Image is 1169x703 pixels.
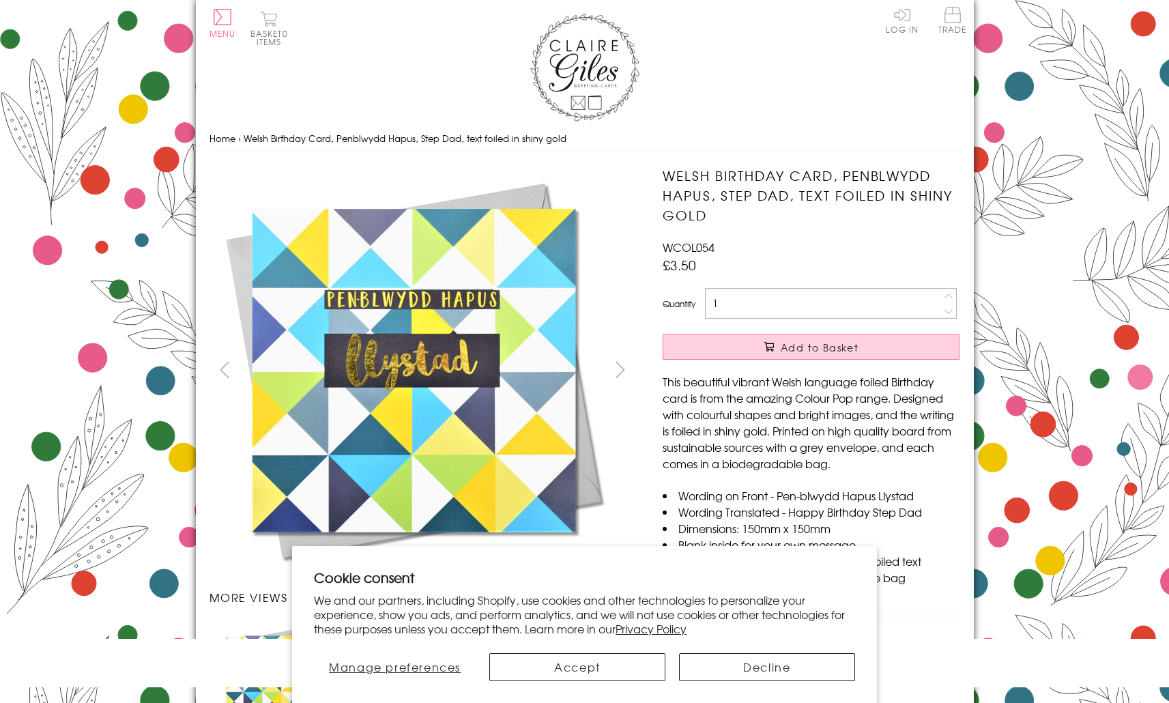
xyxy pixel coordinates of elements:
[244,132,566,145] span: Welsh Birthday Card, Penblwydd Hapus, Step Dad, text foiled in shiny gold
[663,373,959,472] p: This beautiful vibrant Welsh language foiled Birthday card is from the amazing Colour Pop range. ...
[329,659,461,675] span: Manage preferences
[781,341,858,354] span: Add to Basket
[663,239,715,255] span: WCOL054
[210,27,236,40] span: Menu
[886,7,919,33] a: Log In
[489,653,665,681] button: Accept
[257,27,288,48] span: 0 items
[238,132,241,145] span: ›
[210,132,235,145] a: Home
[663,166,959,225] h1: Welsh Birthday Card, Penblwydd Hapus, Step Dad, text foiled in shiny gold
[210,589,636,605] h3: More views
[530,14,639,121] img: Claire Giles Greetings Cards
[314,593,855,635] p: We and our partners, including Shopify, use cookies and other technologies to personalize your ex...
[605,354,635,385] button: next
[210,125,960,153] nav: breadcrumbs
[314,653,476,681] button: Manage preferences
[679,653,855,681] button: Decline
[616,620,687,637] a: Privacy Policy
[635,166,1045,575] img: Welsh Birthday Card, Penblwydd Hapus, Step Dad, text foiled in shiny gold
[938,7,967,33] span: Trade
[663,487,959,504] li: Wording on Front - Pen-blwydd Hapus Llystad
[209,166,618,575] img: Welsh Birthday Card, Penblwydd Hapus, Step Dad, text foiled in shiny gold
[663,334,959,360] button: Add to Basket
[314,568,855,587] h2: Cookie consent
[663,520,959,536] li: Dimensions: 150mm x 150mm
[663,504,959,520] li: Wording Translated - Happy Birthday Step Dad
[210,9,236,38] button: Menu
[663,298,695,310] label: Quantity
[210,354,240,385] button: prev
[938,7,967,36] a: Trade
[663,536,959,553] li: Blank inside for your own message
[250,11,288,46] button: Basket0 items
[663,255,696,274] span: £3.50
